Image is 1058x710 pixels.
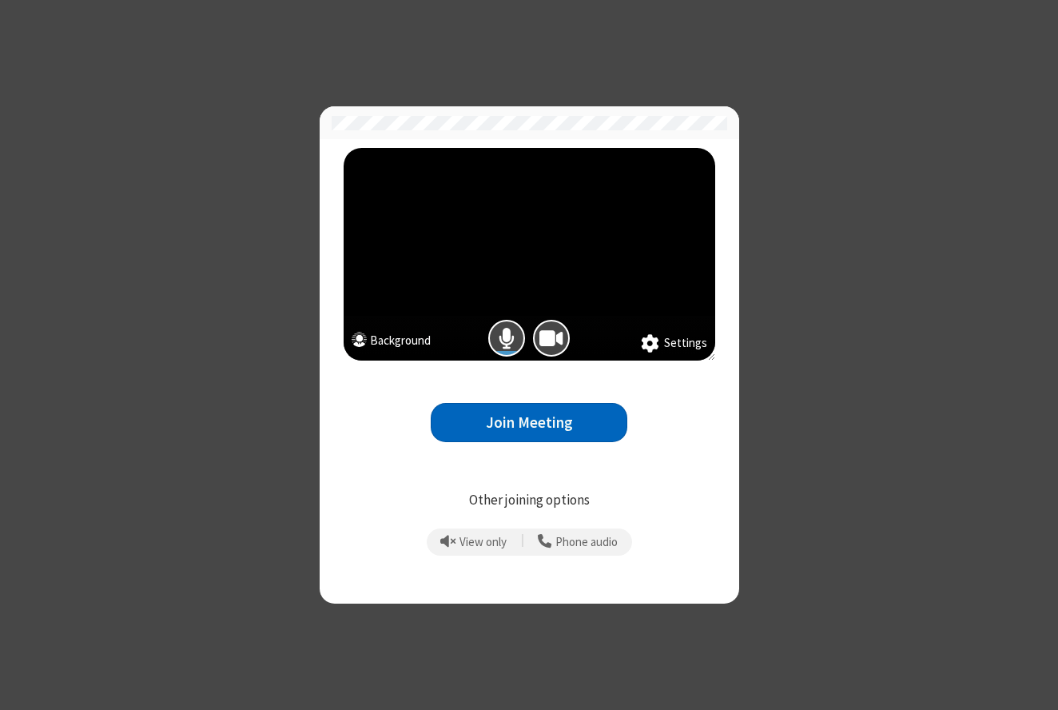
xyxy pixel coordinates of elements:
[459,536,507,549] span: View only
[521,531,524,553] span: |
[555,536,618,549] span: Phone audio
[641,334,707,353] button: Settings
[533,320,570,357] button: Camera is on
[344,490,715,511] p: Other joining options
[435,529,513,556] button: Prevent echo when there is already an active mic and speaker in the room.
[532,529,624,556] button: Use your phone for mic and speaker while you view the meeting on this device.
[431,403,627,442] button: Join Meeting
[352,332,431,353] button: Background
[488,320,525,357] button: Mic is on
